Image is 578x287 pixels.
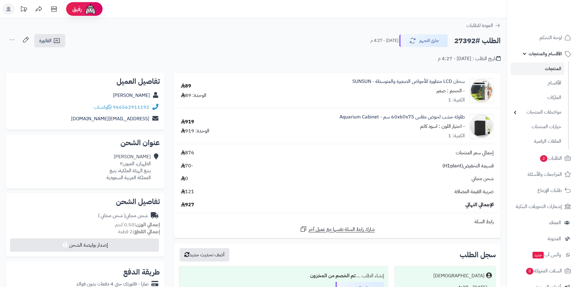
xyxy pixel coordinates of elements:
a: المراجعات والأسئلة [511,167,574,182]
div: الوحدة: 89 [181,92,206,99]
span: 2 [540,155,547,162]
a: الطلبات2 [511,151,574,166]
span: العملاء [549,218,561,227]
a: وآتس آبجديد [511,248,574,262]
span: المدونة [548,234,561,243]
a: 966562911192 [113,104,149,111]
span: العودة للطلبات [466,22,493,29]
a: طاولة خشب لحوض مقاس 60x60x75 سم - Aquarium Cabinet [340,114,465,121]
strong: إجمالي القطع: [133,228,160,235]
span: شارك رابط السلة نفسها مع عميل آخر [309,226,375,233]
a: العملاء [511,215,574,230]
span: -70 [181,162,193,169]
a: شارك رابط السلة نفسها مع عميل آخر [300,225,375,233]
div: شحن مجاني [98,212,148,219]
button: إصدار بوليصة الشحن [10,238,159,252]
div: الكمية: 1 [448,132,465,139]
a: العودة للطلبات [466,22,501,29]
span: قسيمة التخفيض(H1plant) [442,162,494,169]
div: [DEMOGRAPHIC_DATA] [433,272,485,279]
span: ( شحن مجاني ) [98,212,126,219]
a: [PERSON_NAME] [113,92,150,99]
span: 0 [181,175,188,182]
small: [DATE] - 4:27 م [370,38,398,44]
a: إشعارات التحويلات البنكية [511,199,574,214]
div: 919 [181,118,194,125]
span: وآتس آب [532,251,561,259]
span: الأقسام والمنتجات [529,50,562,58]
div: الوحدة: 919 [181,128,209,135]
a: طلبات الإرجاع [511,183,574,198]
div: إنشاء الطلب .... [183,270,384,282]
span: السلات المتروكة [526,267,562,275]
span: 876 [181,149,194,156]
a: الأقسام [511,77,564,90]
a: لوحة التحكم [511,30,574,45]
span: رفيق [72,5,82,13]
a: المنتجات [511,63,564,75]
h2: طريقة الدفع [123,268,160,276]
h2: تفاصيل العميل [11,78,160,85]
h2: عنوان الشحن [11,139,160,146]
div: 89 [181,83,191,90]
h3: سجل الطلب [460,251,496,258]
a: [EMAIL_ADDRESS][DOMAIN_NAME] [71,115,149,122]
img: logo-2.png [537,16,572,29]
span: جديد [532,252,544,258]
a: المدونة [511,231,574,246]
small: 0.50 كجم [115,221,160,228]
h2: الطلب #27392 [454,35,501,47]
a: الماركات [511,91,564,104]
div: [PERSON_NAME] الظهران، العيون٢ ينبع الهيئة الملكية، ينبع المملكة العربية السعودية [106,153,151,181]
a: الفاتورة [34,34,65,47]
span: الإجمالي النهائي [465,201,494,208]
a: تحديثات المنصة [16,3,31,17]
span: 927 [181,201,194,208]
b: تم الخصم من المخزون [310,272,356,279]
strong: إجمالي الوزن: [134,221,160,228]
a: سخان LCD متطورة للأحواض الصغيرة والمتوسطة - SUNSUN [352,78,465,85]
small: - اختيار اللون : اسود كاتم [420,123,465,130]
a: خيارات المنتجات [511,120,564,133]
img: 1698924070-Screenshot_%D9%A2%D9%A0%D9%A2%D9%A3%D9%A1%D9%A1%D9%A0%D9%A2_%D9%A1%D9%A3%D9%A5%D9%A7%D... [470,79,493,103]
span: طلبات الإرجاع [537,186,562,195]
small: - الحجم : صغير [436,87,465,94]
span: 121 [181,188,194,195]
span: الطلبات [539,154,562,162]
div: تاريخ الطلب : [DATE] - 4:27 م [438,55,501,62]
span: شحن مجاني [472,175,494,182]
small: 2 قطعة [118,228,160,235]
a: الملفات الرقمية [511,135,564,148]
span: ضريبة القيمة المضافة [455,188,494,195]
span: 0 [526,268,533,275]
a: واتساب [94,104,112,111]
div: رابط السلة [176,218,498,225]
img: ai-face.png [84,3,96,15]
a: مواصفات المنتجات [511,106,564,119]
button: أضف تحديث جديد [180,248,229,261]
span: إشعارات التحويلات البنكية [516,202,562,211]
h2: تفاصيل الشحن [11,198,160,205]
span: المراجعات والأسئلة [528,170,562,179]
span: الفاتورة [39,37,52,44]
span: إجمالي سعر المنتجات [456,149,494,156]
a: السلات المتروكة0 [511,264,574,278]
div: الكمية: 1 [448,97,465,104]
span: لوحة التحكم [539,33,562,42]
img: 1634260600-6060%E2%80%94Pngtree%E2%80%94green-hand-drawn-arrow-bundle_6494036-Recovered-90x90.jpg [470,114,493,138]
button: جاري التجهيز [399,34,448,47]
